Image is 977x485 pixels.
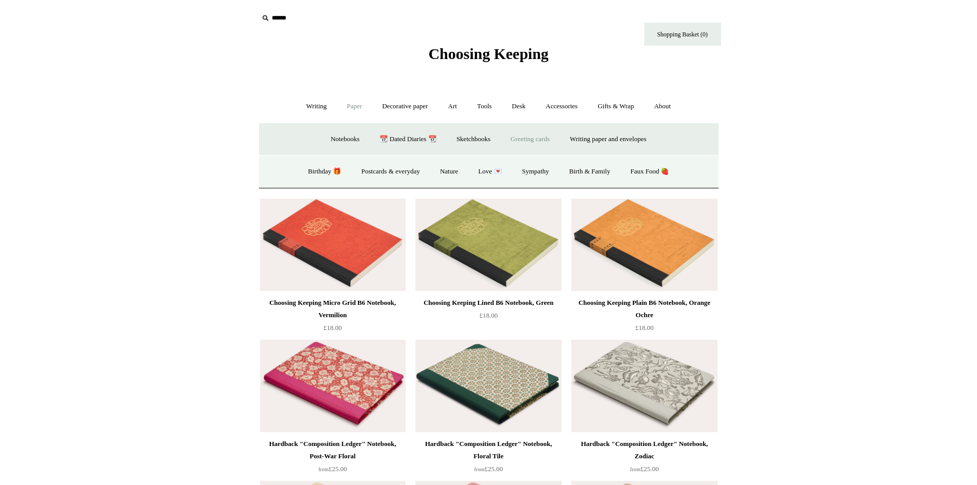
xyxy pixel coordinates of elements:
[428,45,548,62] span: Choosing Keeping
[260,438,406,480] a: Hardback "Composition Ledger" Notebook, Post-War Floral from£25.00
[299,158,351,185] a: Birthday 🎁
[468,93,501,120] a: Tools
[263,438,403,462] div: Hardback "Composition Ledger" Notebook, Post-War Floral
[574,297,714,321] div: Choosing Keeping Plain B6 Notebook, Orange Ochre
[415,340,561,432] img: Hardback "Composition Ledger" Notebook, Floral Tile
[574,438,714,462] div: Hardback "Composition Ledger" Notebook, Zodiac
[373,93,437,120] a: Decorative paper
[431,158,467,185] a: Nature
[644,23,721,46] a: Shopping Basket (0)
[480,312,498,319] span: £18.00
[645,93,680,120] a: About
[630,467,641,472] span: from
[415,340,561,432] a: Hardback "Composition Ledger" Notebook, Floral Tile Hardback "Composition Ledger" Notebook, Flora...
[297,93,336,120] a: Writing
[474,467,485,472] span: from
[428,53,548,61] a: Choosing Keeping
[322,126,369,153] a: Notebooks
[260,340,406,432] img: Hardback "Composition Ledger" Notebook, Post-War Floral
[571,438,717,480] a: Hardback "Composition Ledger" Notebook, Zodiac from£25.00
[474,465,503,473] span: £25.00
[415,438,561,480] a: Hardback "Composition Ledger" Notebook, Floral Tile from£25.00
[571,340,717,432] a: Hardback "Composition Ledger" Notebook, Zodiac Hardback "Composition Ledger" Notebook, Zodiac
[561,126,655,153] a: Writing paper and envelopes
[260,199,406,291] img: Choosing Keeping Micro Grid B6 Notebook, Vermilion
[324,324,342,332] span: £18.00
[536,93,587,120] a: Accessories
[318,467,329,472] span: from
[571,297,717,339] a: Choosing Keeping Plain B6 Notebook, Orange Ochre £18.00
[635,324,654,332] span: £18.00
[415,297,561,339] a: Choosing Keeping Lined B6 Notebook, Green £18.00
[571,199,717,291] img: Choosing Keeping Plain B6 Notebook, Orange Ochre
[560,158,620,185] a: Birth & Family
[447,126,500,153] a: Sketchbooks
[469,158,511,185] a: Love 💌
[352,158,429,185] a: Postcards & everyday
[337,93,371,120] a: Paper
[260,297,406,339] a: Choosing Keeping Micro Grid B6 Notebook, Vermilion £18.00
[571,340,717,432] img: Hardback "Composition Ledger" Notebook, Zodiac
[439,93,466,120] a: Art
[588,93,643,120] a: Gifts & Wrap
[571,199,717,291] a: Choosing Keeping Plain B6 Notebook, Orange Ochre Choosing Keeping Plain B6 Notebook, Orange Ochre
[513,158,559,185] a: Sympathy
[415,199,561,291] img: Choosing Keeping Lined B6 Notebook, Green
[503,93,535,120] a: Desk
[263,297,403,321] div: Choosing Keeping Micro Grid B6 Notebook, Vermilion
[260,199,406,291] a: Choosing Keeping Micro Grid B6 Notebook, Vermilion Choosing Keeping Micro Grid B6 Notebook, Vermi...
[630,465,659,473] span: £25.00
[415,199,561,291] a: Choosing Keeping Lined B6 Notebook, Green Choosing Keeping Lined B6 Notebook, Green
[370,126,445,153] a: 📆 Dated Diaries 📆
[418,438,559,462] div: Hardback "Composition Ledger" Notebook, Floral Tile
[502,126,559,153] a: Greeting cards
[621,158,678,185] a: Faux Food 🍓
[260,340,406,432] a: Hardback "Composition Ledger" Notebook, Post-War Floral Hardback "Composition Ledger" Notebook, P...
[418,297,559,309] div: Choosing Keeping Lined B6 Notebook, Green
[318,465,347,473] span: £25.00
